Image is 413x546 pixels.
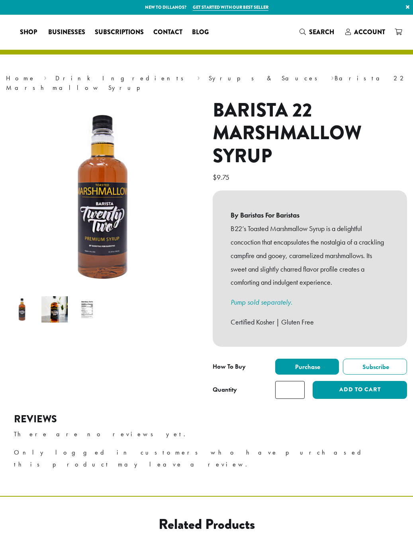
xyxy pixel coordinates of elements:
nav: Breadcrumb [6,74,407,93]
span: › [44,71,47,83]
h2: Reviews [14,413,399,425]
a: Drink Ingredients [55,74,189,82]
h1: Barista 22 Marshmallow Syrup [213,99,407,168]
p: B22’s Toasted Marshmallow Syrup is a delightful concoction that encapsulates the nostalgia of a c... [231,222,390,289]
span: Subscribe [361,363,389,371]
span: How To Buy [213,362,246,371]
p: Certified Kosher | Gluten Free [231,315,390,329]
img: Barista 22 Marshmallow Syrup [9,296,35,322]
bdi: 9.75 [213,173,231,182]
span: Search [309,27,334,37]
span: Blog [192,27,209,37]
a: Shop [15,26,43,39]
div: Quantity [213,385,237,394]
a: Search [295,25,341,39]
b: By Baristas For Baristas [231,208,390,222]
a: Get started with our best seller [193,4,268,11]
input: Product quantity [275,381,305,399]
img: Barista 22 Marshmallow Syrup - Image 3 [74,296,100,322]
span: › [331,71,334,83]
h2: Related products [56,516,357,533]
a: Home [6,74,35,82]
span: Account [354,27,385,37]
span: Shop [20,27,37,37]
span: Purchase [294,363,320,371]
p: There are no reviews yet. [14,428,399,440]
a: Pump sold separately. [231,297,292,307]
p: Only logged in customers who have purchased this product may leave a review. [14,447,399,470]
img: Barista 22 Marshmallow Syrup [6,99,201,293]
span: $ [213,173,217,182]
span: Subscriptions [95,27,144,37]
img: Barista 22 Marshmallow Syrup - Image 2 [41,296,67,322]
span: Contact [153,27,182,37]
span: › [197,71,200,83]
span: Businesses [48,27,85,37]
button: Add to cart [313,381,407,399]
a: Syrups & Sauces [209,74,323,82]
